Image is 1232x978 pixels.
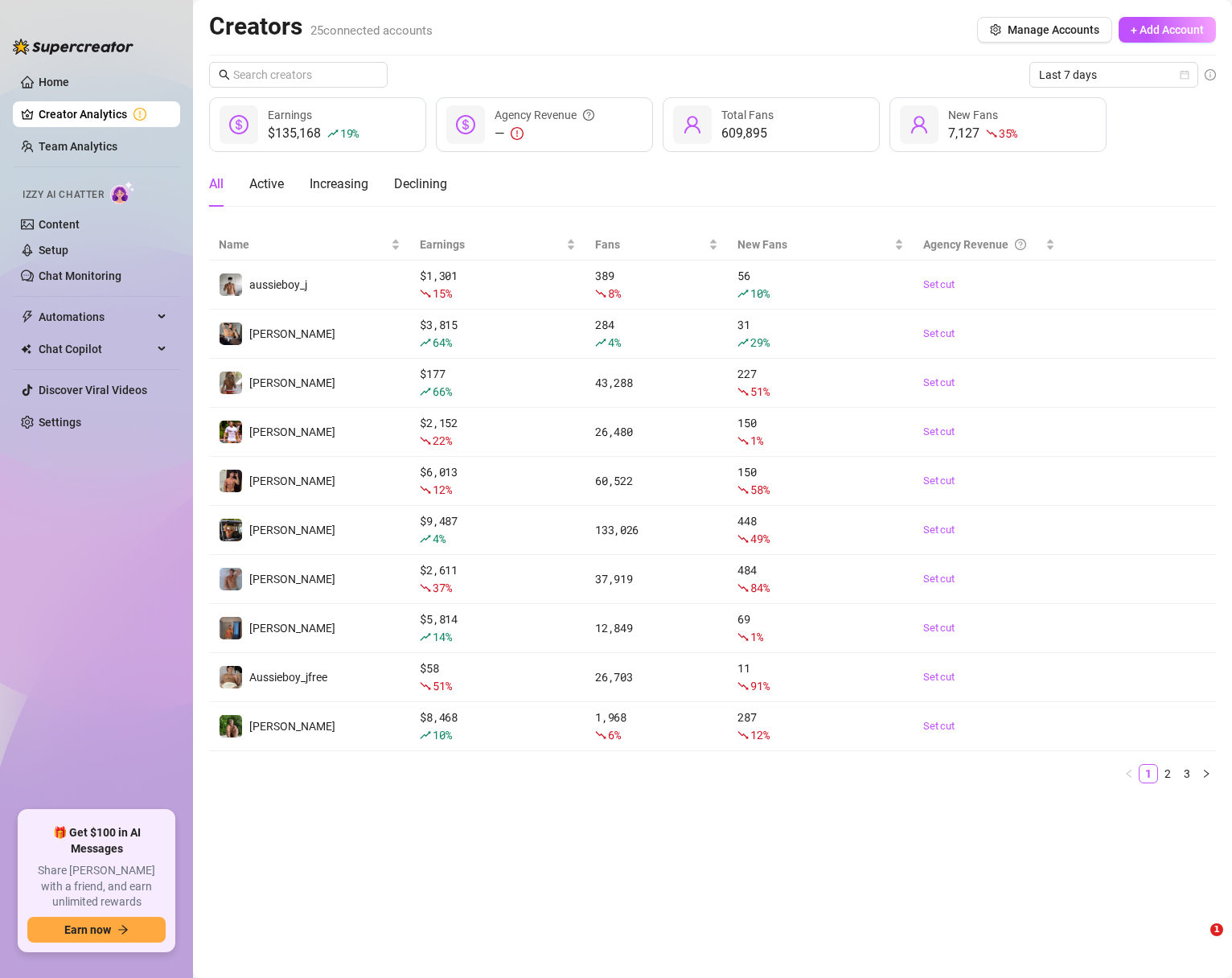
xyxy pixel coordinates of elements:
h2: Creators [209,11,433,42]
button: + Add Account [1119,17,1216,43]
span: aussieboy_j [249,278,307,291]
span: rise [420,533,431,544]
span: Izzy AI Chatter [23,187,104,203]
div: 7,127 [948,124,1017,143]
a: Discover Viral Videos [39,384,147,397]
img: George [220,323,242,345]
span: info-circle [1205,69,1216,80]
span: setting [990,24,1001,35]
div: $ 3,815 [420,316,576,351]
a: Set cut [923,375,1055,391]
span: 4 % [433,531,445,546]
th: Fans [585,229,728,261]
a: Set cut [923,473,1055,489]
div: Declining [394,175,447,194]
a: Set cut [923,620,1055,636]
span: arrow-right [117,924,129,935]
span: Fans [595,236,705,253]
div: Increasing [310,175,368,194]
span: fall [737,631,749,643]
span: 84 % [750,580,769,595]
div: Agency Revenue [495,106,594,124]
span: fall [420,288,431,299]
span: question-circle [583,106,594,124]
div: $ 58 [420,660,576,695]
span: 51 % [750,384,769,399]
span: New Fans [948,109,998,121]
li: 3 [1177,764,1197,783]
span: Last 7 days [1039,63,1189,87]
img: Hector [220,421,242,443]
span: Earn now [64,923,111,936]
span: 1 % [750,433,762,448]
span: [PERSON_NAME] [249,327,335,340]
span: dollar-circle [229,115,248,134]
div: $135,168 [268,124,359,143]
span: 10 % [433,727,451,742]
span: fall [420,435,431,446]
span: fall [595,729,606,741]
a: Set cut [923,326,1055,342]
img: logo-BBDzfeDw.svg [13,39,133,55]
a: 3 [1178,765,1196,783]
div: 484 [737,561,904,597]
span: 49 % [750,531,769,546]
span: 35 % [999,125,1017,141]
span: [PERSON_NAME] [249,425,335,438]
li: 2 [1158,764,1177,783]
span: 66 % [433,384,451,399]
div: — [495,124,594,143]
div: $ 6,013 [420,463,576,499]
div: 150 [737,414,904,450]
span: search [219,69,230,80]
div: 31 [737,316,904,351]
span: Name [219,236,388,253]
div: Active [249,175,284,194]
span: 91 % [750,678,769,693]
img: aussieboy_j [220,273,242,296]
a: Set cut [923,571,1055,587]
span: calendar [1180,70,1189,80]
span: 64 % [433,335,451,350]
span: 8 % [608,286,620,301]
div: 26,703 [595,668,718,686]
span: [PERSON_NAME] [249,720,335,733]
img: Zach [220,470,242,492]
span: rise [595,337,606,348]
li: Previous Page [1119,764,1139,783]
div: 60,522 [595,472,718,490]
span: 1 % [750,629,762,644]
span: thunderbolt [21,310,34,323]
span: rise [420,729,431,741]
span: Share [PERSON_NAME] with a friend, and earn unlimited rewards [27,863,166,910]
a: Setup [39,244,68,257]
div: $ 9,487 [420,512,576,548]
span: + Add Account [1131,23,1204,36]
span: 1 [1210,923,1223,936]
button: Manage Accounts [977,17,1112,43]
span: 12 % [433,482,451,497]
div: $ 2,152 [420,414,576,450]
a: Set cut [923,669,1055,685]
iframe: Intercom live chat [1177,923,1216,962]
div: 287 [737,709,904,744]
button: Earn nowarrow-right [27,917,166,943]
span: Chat Copilot [39,336,153,362]
div: 609,895 [721,124,774,143]
span: Automations [39,304,153,330]
li: 1 [1139,764,1158,783]
div: All [209,175,224,194]
span: rise [737,288,749,299]
a: 2 [1159,765,1177,783]
span: fall [737,680,749,692]
span: left [1124,769,1134,779]
img: Nathan [220,519,242,541]
span: New Fans [737,236,891,253]
a: Creator Analytics exclamation-circle [39,101,167,127]
span: question-circle [1015,236,1026,253]
span: dollar-circle [456,115,475,134]
div: 150 [737,463,904,499]
span: fall [737,533,749,544]
div: $ 2,611 [420,561,576,597]
div: Agency Revenue [923,236,1042,253]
